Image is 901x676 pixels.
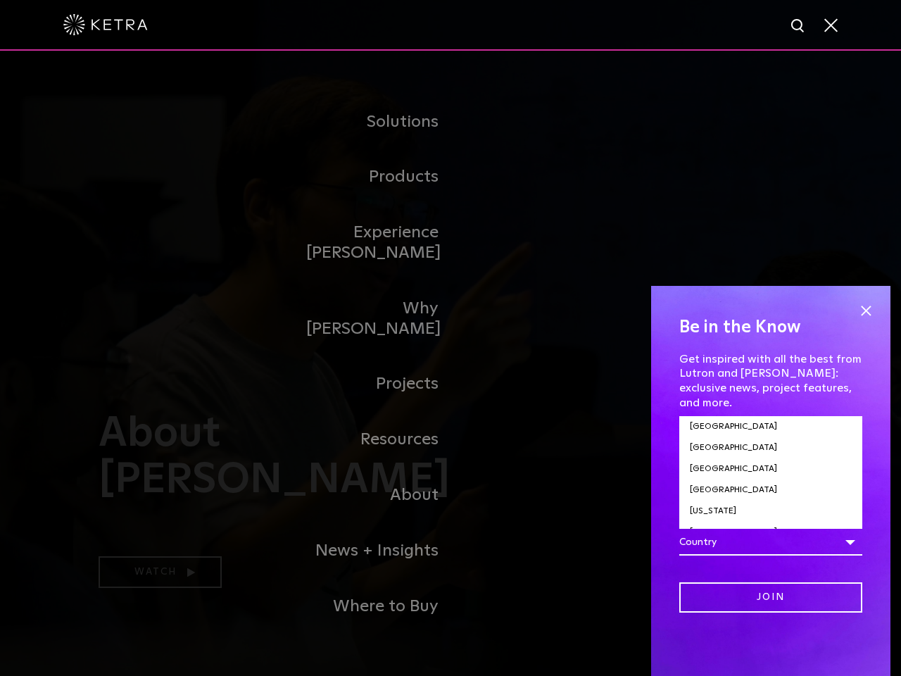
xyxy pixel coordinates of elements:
li: [GEOGRAPHIC_DATA] [679,480,862,501]
a: News + Insights [306,523,450,579]
a: Where to Buy [306,579,450,634]
a: Solutions [306,94,450,150]
div: Navigation Menu [306,94,595,634]
li: [GEOGRAPHIC_DATA] [679,458,862,480]
a: Resources [306,412,450,468]
p: Get inspired with all the best from Lutron and [PERSON_NAME]: exclusive news, project features, a... [679,352,862,411]
a: About [306,468,450,523]
a: Projects [306,356,450,412]
li: [GEOGRAPHIC_DATA] [679,522,862,543]
h4: Be in the Know [679,314,862,341]
a: Why [PERSON_NAME] [306,281,450,357]
li: [GEOGRAPHIC_DATA] [679,437,862,458]
li: [US_STATE] [679,501,862,522]
img: search icon [790,18,807,35]
a: Products [306,149,450,205]
input: Join [679,582,862,613]
img: ketra-logo-2019-white [63,14,148,35]
div: Country [679,529,862,556]
li: [GEOGRAPHIC_DATA] [679,416,862,437]
a: Experience [PERSON_NAME] [306,205,450,281]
